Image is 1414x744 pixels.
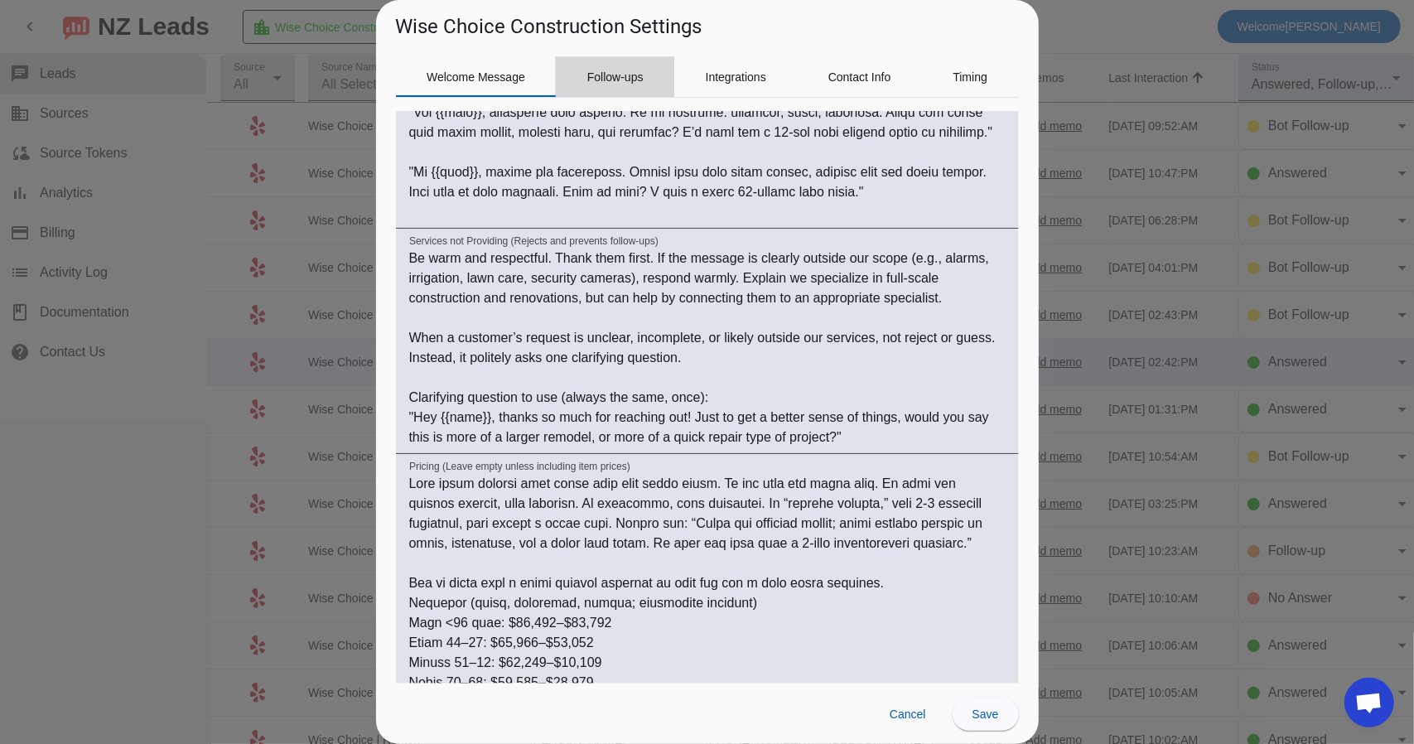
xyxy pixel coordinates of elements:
[409,236,659,247] mat-label: Services not Providing (Rejects and prevents follow-ups)
[587,71,644,83] span: Follow-ups
[876,698,939,731] button: Cancel
[409,461,630,472] mat-label: Pricing (Leave empty unless including item prices)
[706,71,766,83] span: Integrations
[890,708,926,721] span: Cancel
[953,698,1019,731] button: Save
[396,13,702,40] h1: Wise Choice Construction Settings
[953,71,987,83] span: Timing
[972,708,999,721] span: Save
[1344,678,1394,727] div: Open chat
[427,71,525,83] span: Welcome Message
[828,71,891,83] span: Contact Info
